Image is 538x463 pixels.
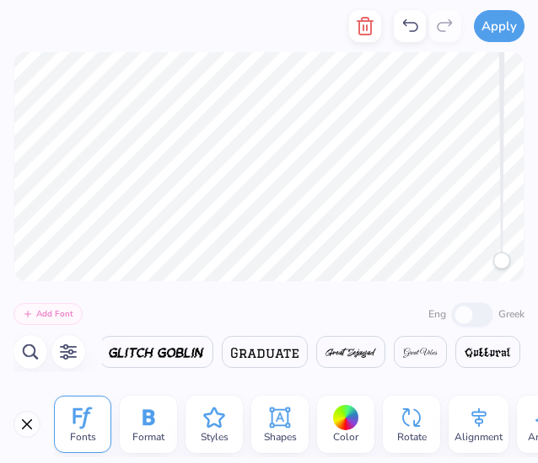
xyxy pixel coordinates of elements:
[325,348,376,358] img: Great Sejagad
[455,430,503,444] span: Alignment
[403,348,438,358] img: Great Vibes
[70,430,96,444] span: Fonts
[201,430,229,444] span: Styles
[333,430,358,444] span: Color
[493,253,510,269] div: Accessibility label
[397,430,427,444] span: Rotate
[109,348,204,358] img: Glitch Goblin
[13,303,83,325] button: Add Font
[465,348,511,358] img: Guttural
[132,430,164,444] span: Format
[264,430,297,444] span: Shapes
[474,10,525,42] button: Apply
[13,411,40,438] button: Close
[428,306,446,322] label: Eng
[231,348,299,358] img: Graduate
[498,306,525,322] label: Greek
